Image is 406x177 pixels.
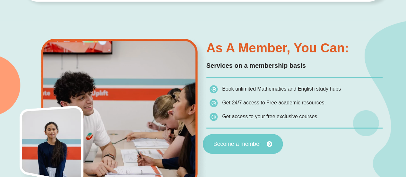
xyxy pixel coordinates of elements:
h3: As a member, you can: [206,41,383,54]
span: Book unlimited Mathematics and English study hubs [222,86,341,92]
img: icon-list.png [210,85,218,93]
span: Become a member [213,141,261,147]
img: icon-list.png [210,99,218,107]
a: Become a member [203,134,283,154]
iframe: Chat Widget [299,104,406,177]
span: Get 24/7 access to Free academic resources. [222,100,326,105]
img: icon-list.png [210,113,218,121]
span: Get access to your free exclusive courses. [222,114,319,119]
p: Services on a membership basis [206,61,383,71]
